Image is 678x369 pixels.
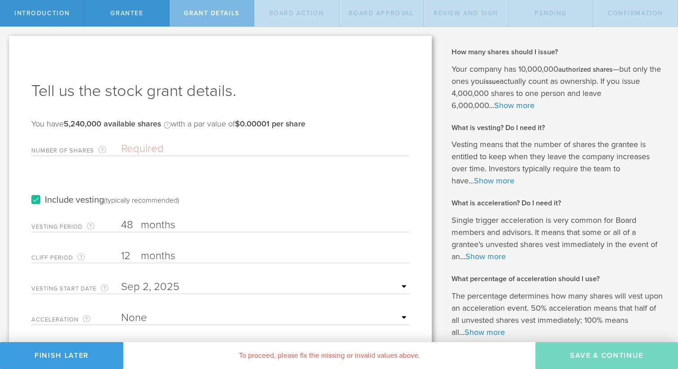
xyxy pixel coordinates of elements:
input: Number of months [121,218,409,232]
h2: What is acceleration? Do I need it? [452,198,665,208]
h1: Tell us the stock grant details. [31,80,409,102]
span: Confirmation [608,9,663,17]
input: Required [121,142,409,156]
h2: What is vesting? Do I need it? [452,123,665,133]
label: months [141,218,230,234]
h2: What percentage of acceleration should I use? [452,274,665,284]
span: Pending [535,9,567,17]
span: Board Action [269,9,324,17]
p: The percentage determines how many shares will vest upon an acceleration event. 50% acceleration ... [452,290,665,339]
div: You have [31,120,305,138]
span: Grantee [110,9,143,17]
span: Introduction [14,9,70,17]
p: Your company has 10,000,000 —but only the ones you actually count as ownership. If you issue 4,00... [452,63,665,112]
b: 5,240,000 available shares [64,119,161,129]
span: Grant Details [184,9,239,17]
button: Save & Continue [535,342,678,369]
h2: How many shares should I issue? [452,47,665,57]
b: $0.00001 per share [235,119,305,129]
input: Required [121,280,409,294]
label: months [141,249,230,265]
input: Number of months [121,249,409,263]
div: To proceed, please fix the missing or invalid values above. [123,342,535,369]
label: Vesting Start Date [31,283,121,294]
label: Acceleration [31,314,121,325]
b: authorized shares [558,65,613,74]
label: Cliff Period [31,252,121,263]
b: issue [484,78,500,86]
span: with a par value of [171,119,305,129]
a: Show more [494,100,535,110]
p: Vesting means that the number of shares the grantee is entitled to keep when they leave the compa... [452,139,665,187]
label: Vesting Period [31,221,121,232]
a: Show more [474,176,514,186]
span: Review and Sign [434,9,498,17]
p: Single trigger acceleration is very common for Board members and advisors. It means that some or ... [452,214,665,263]
a: Show more [465,327,505,337]
span: Board Approval [348,9,413,17]
label: Include vesting [31,195,179,205]
div: (typically recommended) [104,196,179,205]
label: Number of Shares [31,145,121,156]
a: Show more [465,252,506,261]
